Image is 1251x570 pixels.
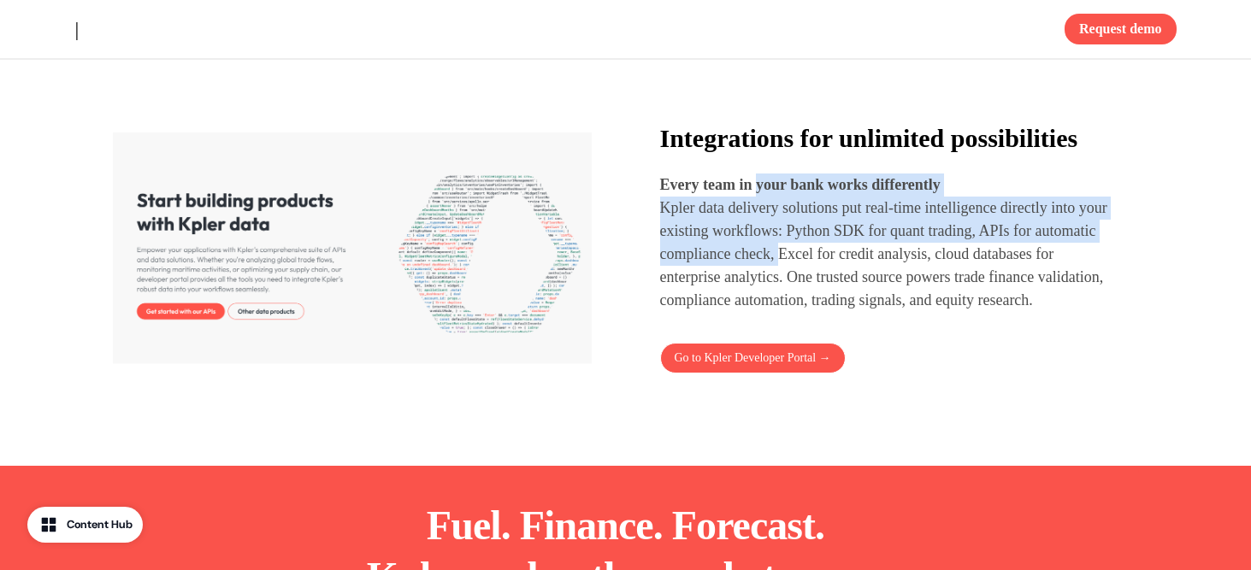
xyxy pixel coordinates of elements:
[67,516,133,533] div: Content Hub
[27,507,143,543] button: Content Hub
[75,18,80,40] span: |
[660,197,1108,312] p: Kpler data delivery solutions put real-time intelligence directly into your existing workflows: P...
[660,124,1078,152] strong: Integrations for unlimited possibilities
[660,343,846,373] a: Go to Kpler Developer Portal →
[1065,14,1176,44] button: Request demo
[660,176,941,193] strong: Every team in your bank works differently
